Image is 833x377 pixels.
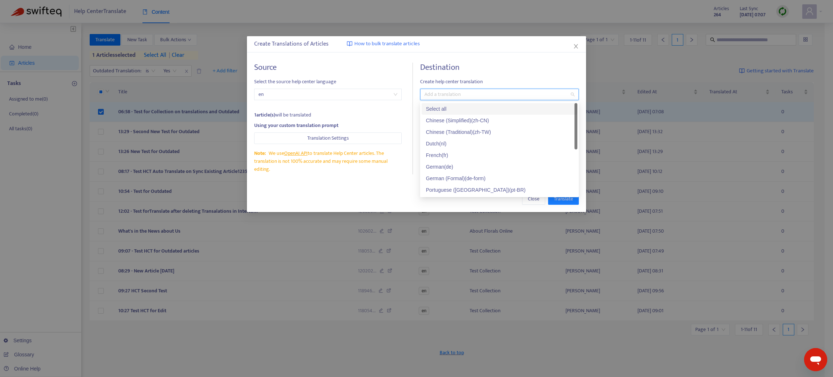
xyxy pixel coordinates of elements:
[426,163,573,171] div: German ( de )
[254,111,275,119] strong: 1 article(s)
[420,78,579,86] span: Create help center translation
[254,63,402,72] h4: Source
[426,128,573,136] div: Chinese (Traditional) ( zh-TW )
[347,40,420,48] a: How to bulk translate articles
[420,63,579,72] h4: Destination
[426,151,573,159] div: French ( fr )
[573,43,579,49] span: close
[254,149,402,173] div: We use to translate Help Center articles. The translation is not 100% accurate and may require so...
[254,111,402,119] div: will be translated
[426,174,573,182] div: German (Formal) ( de-form )
[426,140,573,148] div: Dutch ( nl )
[254,40,579,48] div: Create Translations of Articles
[528,195,539,203] span: Close
[354,40,420,48] span: How to bulk translate articles
[426,117,573,124] div: Chinese (Simplified) ( zh-CN )
[548,193,579,205] button: Translate
[426,105,573,113] div: Select all
[254,122,402,130] div: Using your custom translation prompt
[804,348,827,371] iframe: Button to launch messaging window
[284,149,308,157] a: OpenAI API
[259,89,397,100] span: en
[522,193,545,205] button: Close
[572,42,580,50] button: Close
[422,103,577,115] div: Select all
[254,149,266,157] span: Note:
[307,134,349,142] span: Translation Settings
[347,41,353,47] img: image-link
[254,78,402,86] span: Select the source help center language
[254,132,402,144] button: Translation Settings
[426,186,573,194] div: Portuguese ([GEOGRAPHIC_DATA]) ( pt-BR )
